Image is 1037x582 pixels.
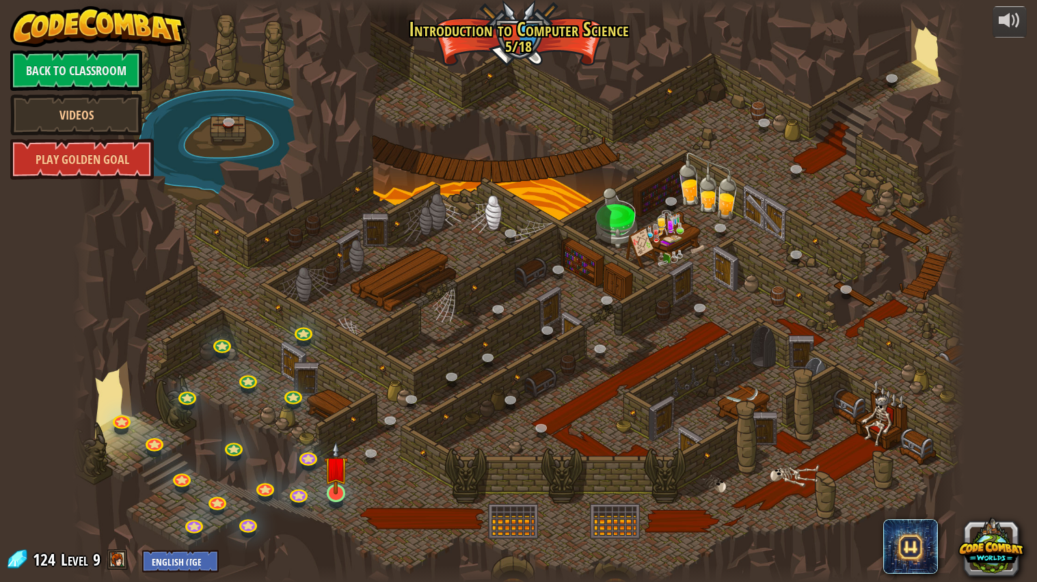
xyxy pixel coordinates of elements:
[10,94,142,135] a: Videos
[61,549,88,571] span: Level
[10,139,154,180] a: Play Golden Goal
[10,6,185,47] img: CodeCombat - Learn how to code by playing a game
[993,6,1027,38] button: Adjust volume
[93,549,100,570] span: 9
[10,50,142,91] a: Back to Classroom
[324,441,347,495] img: level-banner-unstarted.png
[33,549,59,570] span: 124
